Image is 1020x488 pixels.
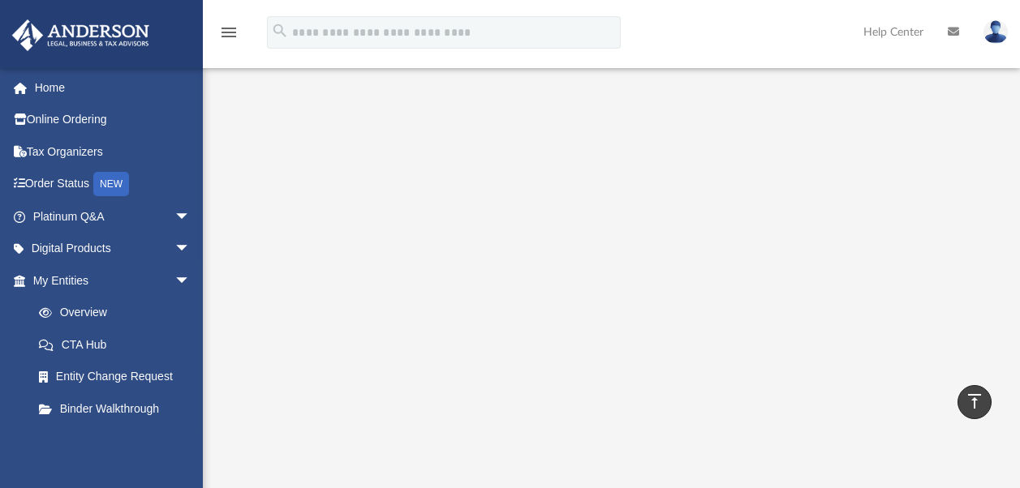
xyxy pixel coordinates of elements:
div: NEW [93,172,129,196]
span: arrow_drop_down [174,200,207,233]
i: vertical_align_top [965,392,984,411]
img: User Pic [983,20,1008,44]
img: Anderson Advisors Platinum Portal [7,19,154,51]
a: Binder Walkthrough [23,392,215,425]
a: Home [11,71,215,104]
a: Online Ordering [11,104,215,136]
span: arrow_drop_down [174,264,207,298]
a: Overview [23,297,215,329]
a: My Entitiesarrow_drop_down [11,264,215,297]
a: My Blueprint [23,425,207,457]
a: Digital Productsarrow_drop_down [11,233,215,265]
i: menu [219,23,239,42]
span: arrow_drop_down [174,233,207,266]
a: CTA Hub [23,328,215,361]
i: search [271,22,289,40]
a: Entity Change Request [23,361,215,393]
a: Platinum Q&Aarrow_drop_down [11,200,215,233]
a: Tax Organizers [11,135,215,168]
a: Order StatusNEW [11,168,215,201]
a: menu [219,31,239,42]
a: vertical_align_top [958,385,992,419]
